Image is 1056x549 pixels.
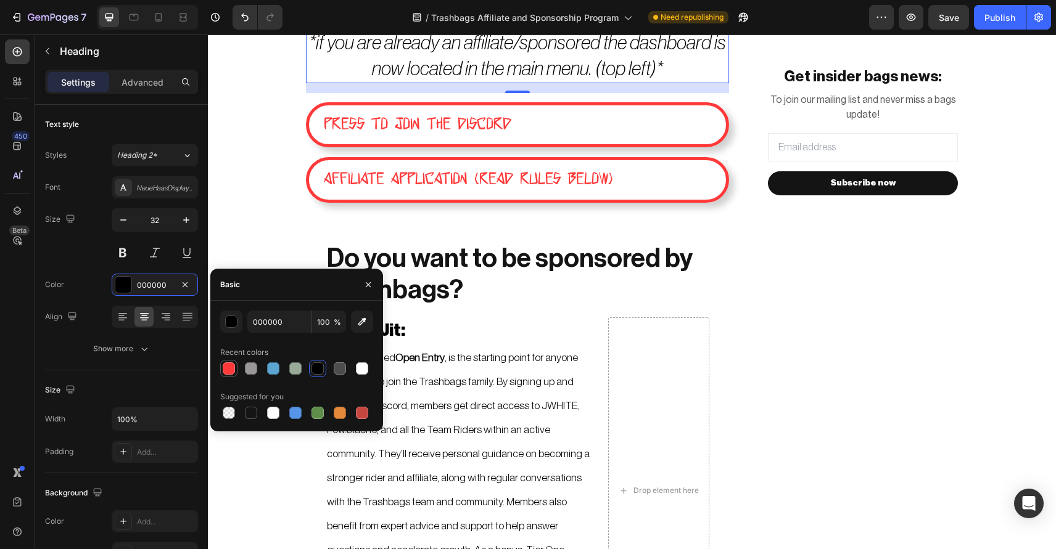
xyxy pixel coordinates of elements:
span: Trashbags Affiliate and Sponsorship Program [431,11,619,24]
p: Advanced [122,76,163,89]
h2: Do you want to be sponsored by Trashbags? [118,207,501,273]
p: Settings [61,76,96,89]
div: Suggested for you [220,391,284,402]
button: 7 [5,5,92,30]
div: Drop element here [426,451,491,461]
span: Save [939,12,959,23]
div: Basic [220,279,240,290]
div: Font [45,182,60,193]
input: Auto [112,408,197,430]
div: Size [45,382,78,399]
p: To join our mailing list and never miss a bags update! [561,58,749,87]
p: AFFILIATE APPLICATION (READ RULES BELOW) [116,133,405,157]
div: Undo/Redo [233,5,283,30]
input: Email address [560,99,750,127]
button: Show more [45,338,198,360]
div: Add... [137,447,195,458]
div: Show more [93,343,151,355]
div: Add... [137,516,195,527]
span: Heading 2* [117,150,157,161]
div: Subscribe now [622,142,688,155]
h2: Get insider bags news: [560,30,750,54]
a: AFFILIATE APPLICATION (READ RULES BELOW) [101,126,419,165]
div: Text style [45,119,79,130]
div: Background [45,485,105,502]
strong: Open Entry [188,318,237,328]
span: % [334,317,341,328]
div: Color [45,516,64,527]
button: Subscribe now [560,137,750,161]
div: Recent colors [220,347,268,358]
div: Width [45,413,65,425]
div: Padding [45,446,73,457]
div: NeueHaasDisplayThinItalic [137,182,195,193]
div: Beta [9,226,30,235]
p: Tier 1- Jit: [119,284,389,308]
div: 000000 [137,280,173,291]
div: Color [45,279,64,290]
button: Heading 2* [112,144,198,166]
p: PRESS TO JOIN THE DISCORD [116,78,303,102]
div: Open Intercom Messenger [1014,489,1044,518]
iframe: Design area [208,35,1056,549]
span: Need republishing [661,12,724,23]
input: Eg: FFFFFF [247,311,311,333]
div: Align [45,309,80,325]
button: Publish [974,5,1026,30]
a: PRESS TO JOIN THE DISCORD [101,71,318,110]
p: Heading [60,44,193,59]
button: Save [928,5,969,30]
div: Styles [45,150,67,161]
div: 450 [12,131,30,141]
span: / [426,11,429,24]
div: Publish [984,11,1015,24]
div: Size [45,211,78,228]
p: 7 [81,10,86,25]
